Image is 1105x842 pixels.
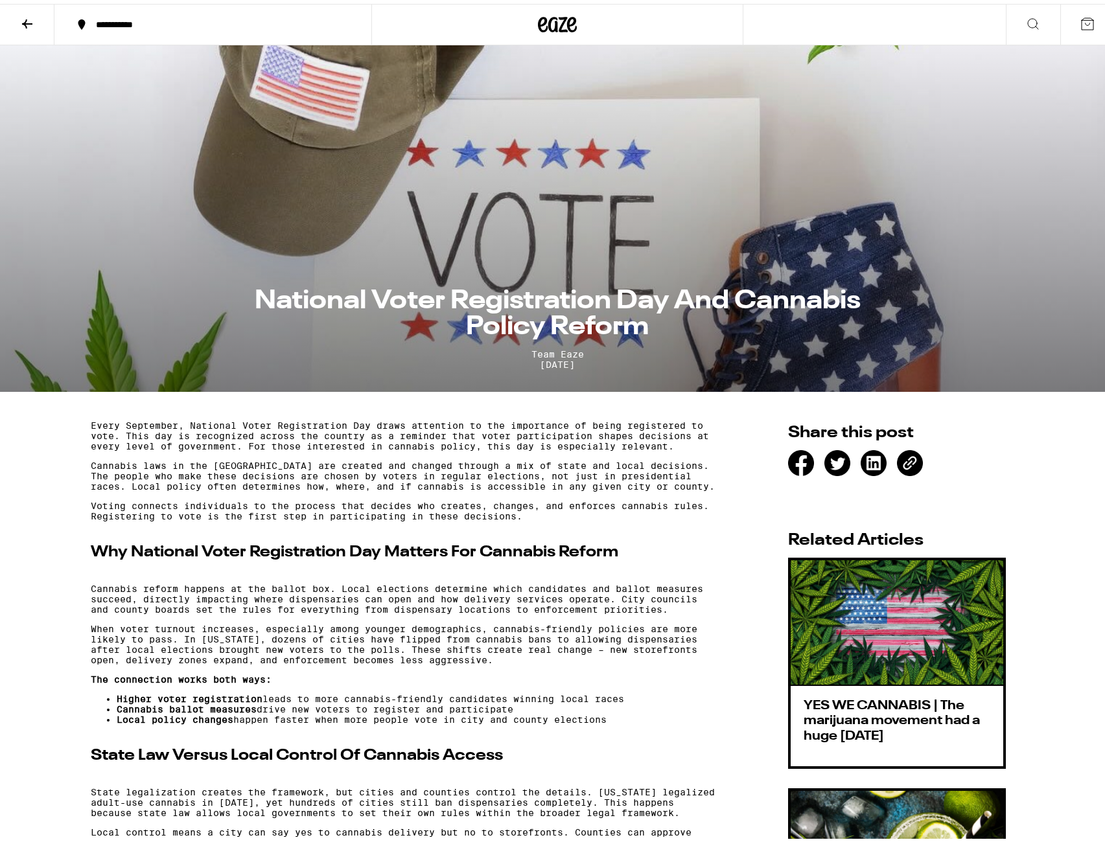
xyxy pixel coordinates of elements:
strong: The connection works both ways: [91,670,272,681]
h2: Related Articles [788,529,1006,545]
h3: YES WE CANNABIS | The marijuana movement had a huge [DATE] [804,695,990,741]
a: YES WE CANNABIS | The marijuana movement had a huge [DATE] [788,554,1006,765]
h2: Share this post [788,421,1006,437]
p: State legalization creates the framework, but cities and counties control the details. [US_STATE]... [91,783,720,814]
h1: National Voter Registration Day And Cannabis Policy Reform [233,284,881,336]
span: [DATE] [233,356,881,366]
p: Cannabis reform happens at the ballot box. Local elections determine which candidates and ballot ... [91,580,720,611]
p: Every September, National Voter Registration Day draws attention to the importance of being regis... [91,416,720,448]
span: Hi. Need any help? [8,9,93,19]
strong: Higher voter registration [117,690,262,700]
li: leads to more cannabis-friendly candidates winning local races [117,690,720,700]
li: drive new voters to register and participate [117,700,720,711]
strong: Cannabis ballot measures [117,700,257,711]
p: Cannabis laws in the [GEOGRAPHIC_DATA] are created and changed through a mix of state and local d... [91,457,720,488]
strong: Local policy changes [117,711,233,721]
span: Team Eaze [233,345,881,356]
p: When voter turnout increases, especially among younger demographics, cannabis-friendly policies a... [91,620,720,661]
strong: State Law Versus Local Control Of Cannabis Access [91,744,503,760]
p: Voting connects individuals to the process that decides who creates, changes, and enforces cannab... [91,497,720,518]
div: [URL][DOMAIN_NAME] [897,446,923,472]
strong: Why National Voter Registration Day Matters For Cannabis Reform [91,541,618,556]
li: happen faster when more people vote in city and county elections [117,711,720,721]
